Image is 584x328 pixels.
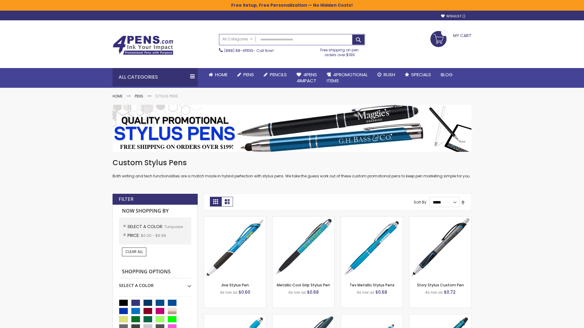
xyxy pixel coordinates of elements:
[122,248,146,256] a: Clear All
[436,68,457,81] a: Blog
[400,68,436,81] a: Specials
[297,71,317,84] span: 4Pens 4impact
[113,105,471,152] img: Stylus Pens
[204,68,232,81] a: Home
[349,282,395,288] a: Tev Metallic Stylus Pens
[441,14,465,19] a: Wishlist
[273,314,334,319] a: Twist Highlighter-Pen Stylus Combo-Turquoise
[409,314,471,319] a: Orbitor 4 Color Assorted Ink Metallic Stylus Pens-Turquoise
[127,224,164,230] span: Select A Color
[113,68,198,86] div: All Categories
[113,36,173,55] img: 4Pens Custom Pens and Promotional Products
[204,216,266,221] a: Jive Stylus Pen-Turquoise
[270,71,287,78] span: Pencils
[119,265,191,278] strong: Shopping Options
[314,45,365,57] div: Free shipping on pen orders over $199
[425,290,443,295] span: As low as
[238,289,250,295] span: $0.60
[411,71,431,78] span: Specials
[119,196,134,203] strong: Filter
[119,205,191,217] strong: Now Shopping by
[307,289,319,295] span: $0.68
[273,216,334,221] a: Metallic Cool Grip Stylus Pen-Blue - Turquoise
[141,233,166,238] span: $0.00 - $9.99
[222,37,253,42] span: All Categories
[322,68,373,88] a: 4PROMOTIONALITEMS
[125,249,143,254] span: Clear All
[341,217,403,278] img: Tev Metallic Stylus Pens-Turquoise
[127,232,141,238] span: Price
[155,94,178,99] strong: Stylus Pens
[341,216,403,221] a: Tev Metallic Stylus Pens-Turquoise
[243,71,254,78] span: Pens
[441,71,453,78] span: Blog
[220,290,238,295] span: As low as
[204,217,266,278] img: Jive Stylus Pen-Turquoise
[375,289,387,295] span: $0.68
[277,282,330,288] a: Metallic Cool Grip Stylus Pen
[384,71,395,78] span: Rush
[221,282,249,288] a: Jive Stylus Pen
[373,68,400,81] a: Rush
[417,282,464,288] a: Story Stylus Custom Pen
[292,68,322,88] a: 4Pens4impact
[232,68,259,81] a: Pens
[215,71,228,78] span: Home
[409,216,471,221] a: Story Stylus Custom Pen-Turquoise
[327,71,368,84] span: 4PROMOTIONAL ITEMS
[357,290,374,295] span: As low as
[288,290,306,295] span: As low as
[210,197,221,207] strong: Grid
[219,34,256,44] a: All Categories
[444,289,456,295] span: $0.72
[113,158,471,168] h1: Custom Stylus Pens
[409,217,471,278] img: Story Stylus Custom Pen-Turquoise
[204,314,266,319] a: Pearl Element Stylus Pens-Turquoise
[414,200,426,205] label: Sort By
[224,48,253,53] a: (888) 88-4PENS
[164,224,183,229] span: Turquoise
[135,94,143,99] a: Pens
[224,48,274,53] span: - Call Now!
[119,278,191,289] div: Select A Color
[113,94,123,99] a: Home
[341,314,403,319] a: Cyber Stylus 0.7mm Fine Point Gel Grip Pen-Turquoise
[113,158,471,179] div: Both writing and tech functionalities are a match made in hybrid perfection with stylus pens. We ...
[259,68,292,81] a: Pencils
[273,217,334,278] img: Metallic Cool Grip Stylus Pen-Blue - Turquoise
